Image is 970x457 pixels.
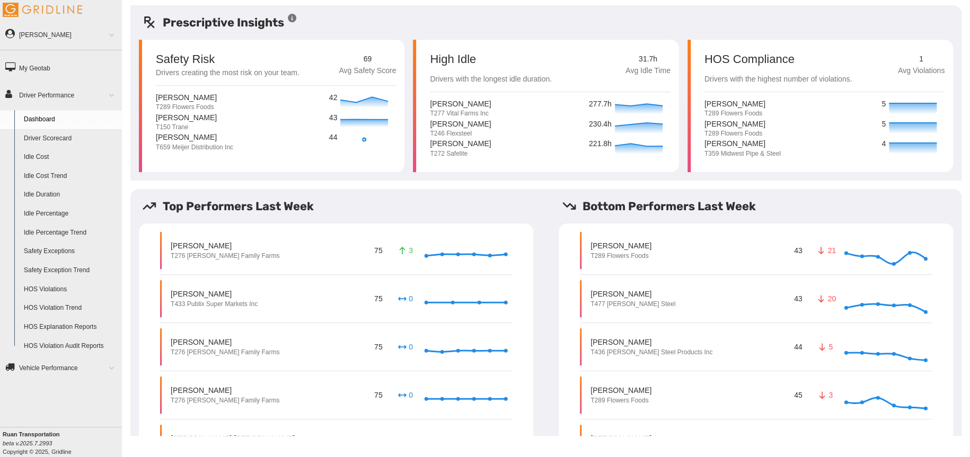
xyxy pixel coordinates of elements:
[19,242,122,261] a: Safety Exceptions
[142,14,297,31] h5: Prescriptive Insights
[881,138,886,150] p: 4
[19,280,122,299] a: HOS Violations
[396,293,413,304] p: 0
[589,119,612,130] p: 230.4h
[171,300,258,309] p: T433 Publix Super Markets Inc
[156,112,217,123] p: [PERSON_NAME]
[590,240,651,251] p: [PERSON_NAME]
[704,149,781,158] p: T359 Midwest Pipe & Steel
[562,198,962,215] h5: Bottom Performers Last Week
[881,98,886,110] p: 5
[171,252,279,261] p: T276 [PERSON_NAME] Family Farms
[156,92,217,103] p: [PERSON_NAME]
[19,337,122,356] a: HOS Violation Audit Reports
[396,245,413,256] p: 3
[171,396,279,405] p: T276 [PERSON_NAME] Family Farms
[19,261,122,280] a: Safety Exception Trend
[792,339,804,354] p: 44
[430,109,491,118] p: T277 Vital Farms Inc
[430,149,491,158] p: T272 Safelite
[156,123,217,132] p: T150 Trane
[142,198,542,215] h5: Top Performers Last Week
[792,388,804,402] p: 45
[898,53,945,65] p: 1
[430,98,491,109] p: [PERSON_NAME]
[816,390,833,400] p: 3
[704,53,852,65] p: HOS Compliance
[156,132,233,142] p: [PERSON_NAME]
[881,119,886,130] p: 5
[3,430,122,456] div: Copyright © 2025, Gridline
[156,53,215,65] p: Safety Risk
[372,339,384,354] p: 75
[329,92,338,104] p: 42
[816,245,833,256] p: 21
[625,65,671,77] p: Avg Idle Time
[372,291,384,306] p: 75
[589,98,612,110] p: 277.7h
[704,74,852,85] p: Drivers with the highest number of violations.
[430,138,491,149] p: [PERSON_NAME]
[589,138,612,150] p: 221.8h
[816,293,833,304] p: 20
[590,252,651,261] p: T289 Flowers Foods
[704,129,765,138] p: T289 Flowers Foods
[19,204,122,223] a: Idle Percentage
[171,289,258,299] p: [PERSON_NAME]
[171,240,279,251] p: [PERSON_NAME]
[329,132,338,144] p: 44
[171,385,279,396] p: [PERSON_NAME]
[625,53,671,65] p: 31.7h
[372,388,384,402] p: 75
[898,65,945,77] p: Avg Violations
[816,342,833,352] p: 5
[590,337,712,347] p: [PERSON_NAME]
[19,148,122,167] a: Idle Cost
[171,433,295,444] p: [PERSON_NAME] [PERSON_NAME]
[430,129,491,138] p: T246 Flexsteel
[590,289,675,299] p: [PERSON_NAME]
[329,112,338,124] p: 43
[19,299,122,318] a: HOS Violation Trend
[3,440,52,446] i: beta v.2025.7.2993
[156,143,233,152] p: T659 Meijer Distribution Inc
[19,110,122,129] a: Dashboard
[396,342,413,352] p: 0
[3,431,60,437] b: Ruan Transportation
[704,109,765,118] p: T289 Flowers Foods
[704,119,765,129] p: [PERSON_NAME]
[430,74,552,85] p: Drivers with the longest idle duration.
[339,53,396,65] p: 69
[590,385,651,396] p: [PERSON_NAME]
[339,65,396,77] p: Avg Safety Score
[430,119,491,129] p: [PERSON_NAME]
[430,53,552,65] p: High Idle
[19,318,122,337] a: HOS Explanation Reports
[19,129,122,148] a: Driver Scorecard
[156,103,217,112] p: T289 Flowers Foods
[704,98,765,109] p: [PERSON_NAME]
[792,243,804,257] p: 43
[19,223,122,243] a: Idle Percentage Trend
[171,348,279,357] p: T276 [PERSON_NAME] Family Farms
[704,138,781,149] p: [PERSON_NAME]
[156,67,299,79] p: Drivers creating the most risk on your team.
[792,291,804,306] p: 43
[171,337,279,347] p: [PERSON_NAME]
[590,396,651,405] p: T289 Flowers Foods
[3,3,82,17] img: Gridline
[590,433,651,444] p: [PERSON_NAME]
[590,300,675,309] p: T477 [PERSON_NAME] Steel
[372,243,384,257] p: 75
[19,167,122,186] a: Idle Cost Trend
[19,185,122,204] a: Idle Duration
[590,348,712,357] p: T436 [PERSON_NAME] Steel Products Inc
[396,390,413,400] p: 0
